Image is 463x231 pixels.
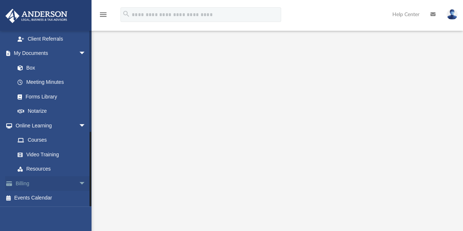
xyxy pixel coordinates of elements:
[122,10,130,18] i: search
[10,104,93,119] a: Notarize
[10,75,93,90] a: Meeting Minutes
[10,162,93,176] a: Resources
[99,10,108,19] i: menu
[79,46,93,61] span: arrow_drop_down
[5,118,93,133] a: Online Learningarrow_drop_down
[447,9,458,20] img: User Pic
[10,60,90,75] a: Box
[10,133,93,148] a: Courses
[5,191,97,205] a: Events Calendar
[10,147,90,162] a: Video Training
[10,31,93,46] a: Client Referrals
[79,176,93,191] span: arrow_drop_down
[5,176,97,191] a: Billingarrow_drop_down
[79,118,93,133] span: arrow_drop_down
[3,9,70,23] img: Anderson Advisors Platinum Portal
[10,89,90,104] a: Forms Library
[5,46,93,61] a: My Documentsarrow_drop_down
[99,14,108,19] a: menu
